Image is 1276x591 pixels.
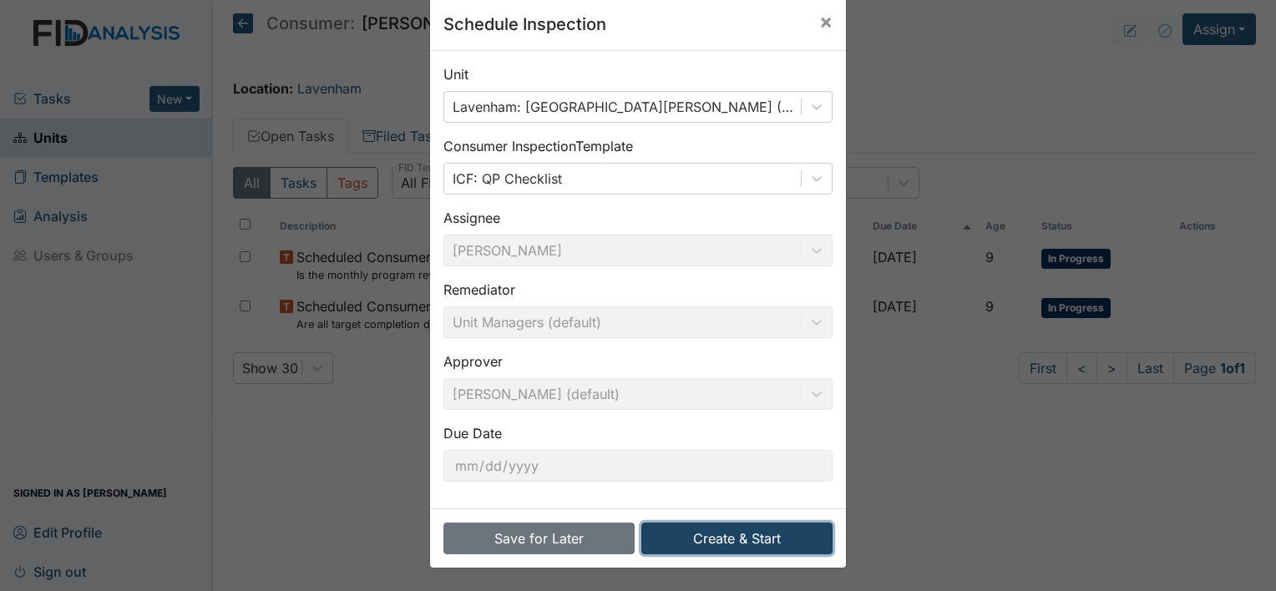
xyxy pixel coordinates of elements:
[443,280,515,300] label: Remediator
[443,208,500,228] label: Assignee
[453,97,803,117] div: Lavenham: [GEOGRAPHIC_DATA][PERSON_NAME] (Consumer)
[641,523,833,554] button: Create & Start
[453,169,562,189] div: ICF: QP Checklist
[819,9,833,33] span: ×
[443,423,502,443] label: Due Date
[443,12,606,37] h5: Schedule Inspection
[443,523,635,554] button: Save for Later
[443,64,468,84] label: Unit
[443,351,503,371] label: Approver
[443,136,633,156] label: Consumer Inspection Template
